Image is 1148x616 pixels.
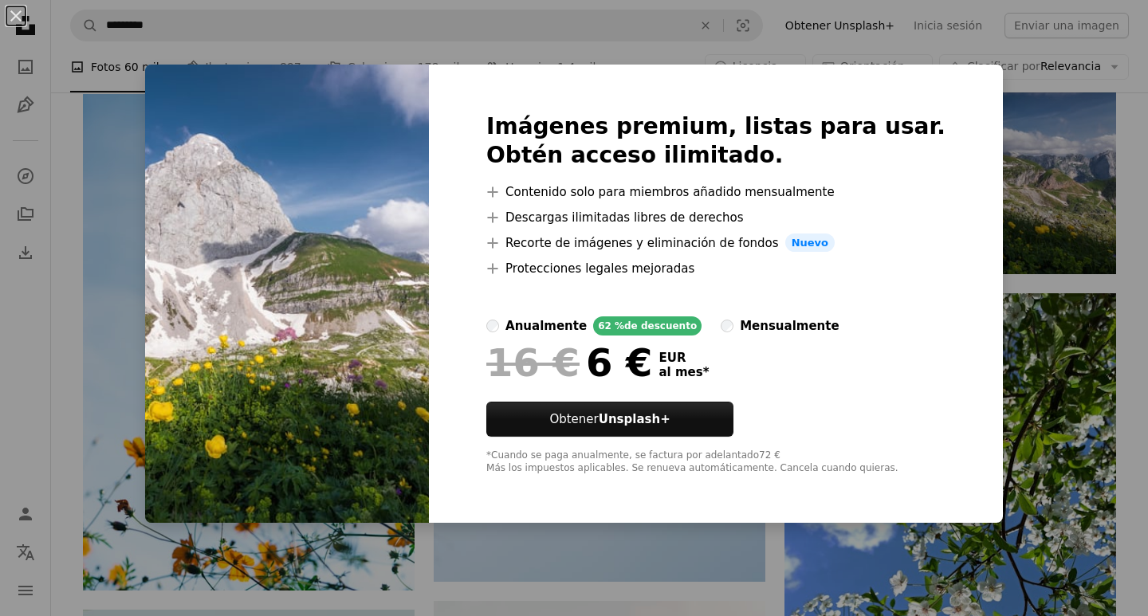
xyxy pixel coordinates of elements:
[145,65,429,524] img: premium_photo-1674917070243-905c3bbf1576
[785,233,835,253] span: Nuevo
[486,259,946,278] li: Protecciones legales mejoradas
[505,316,587,335] div: anualmente
[740,316,839,335] div: mensualmente
[593,316,702,335] div: 62 % de descuento
[721,320,733,332] input: mensualmente
[599,412,670,426] strong: Unsplash+
[486,320,499,332] input: anualmente62 %de descuento
[486,402,733,437] button: ObtenerUnsplash+
[486,342,580,383] span: 16 €
[486,342,652,383] div: 6 €
[486,449,946,475] div: *Cuando se paga anualmente, se factura por adelantado 72 € Más los impuestos aplicables. Se renue...
[486,182,946,202] li: Contenido solo para miembros añadido mensualmente
[486,112,946,170] h2: Imágenes premium, listas para usar. Obtén acceso ilimitado.
[659,365,709,379] span: al mes *
[486,208,946,227] li: Descargas ilimitadas libres de derechos
[659,351,709,365] span: EUR
[486,233,946,253] li: Recorte de imágenes y eliminación de fondos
